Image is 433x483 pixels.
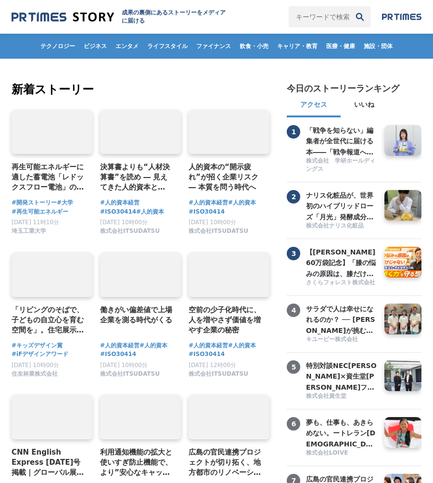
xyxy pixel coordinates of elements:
[360,34,396,59] a: 施設・団体
[100,447,173,478] h4: 利用通知機能の拡大と使いすぎ防止機能で、より”安心なキャッシュレス”へ！MyJCBの「My安心設定」を強化！
[287,190,300,203] span: 2
[189,207,225,216] a: #ISO30414
[306,304,377,334] a: サラダで人は幸せになれるのか？ ── [PERSON_NAME]が挑む、[PERSON_NAME]の食卓と[PERSON_NAME]の可能性
[306,279,375,287] span: さくらフォレスト株式会社
[306,190,377,221] a: ナリス化粧品が、世界初のハイブリッドローズ「月光」発酵成分を開発できたわけ
[100,198,140,207] span: #人的資本経営
[12,370,58,378] span: 住友林業株式会社
[100,207,136,216] a: #ISO30414
[349,6,370,27] button: 検索
[306,392,377,401] a: 株式会社資生堂
[12,227,46,235] span: 埼玉工業大学
[306,335,377,344] a: キユーピー株式会社
[12,447,85,478] a: CNN English Express [DATE]号掲載｜グローバル展開を目指すCREFILの“英語×挑戦”文化とその背景
[80,42,111,50] span: ビジネス
[306,417,377,448] a: 夢も、仕事も、あきらめない。ートレラン[DEMOGRAPHIC_DATA]代表・[PERSON_NAME]が選んだ『ロイブ』という働き方ー
[12,198,57,207] a: #開発ストーリー
[189,227,248,235] span: 株式会社ITSUDATSU
[100,362,148,369] span: [DATE] 10時00分
[306,222,377,231] a: 株式会社ナリス化粧品
[12,162,85,193] a: 再生可能エネルギーに適した蓄電池「レドックスフロー電池」の研究にチャレンジする埼玉工業大学
[189,341,228,350] span: #人的資本経営
[100,370,160,378] span: 株式会社ITSUDATSU
[287,94,341,117] button: アクセス
[100,219,148,226] span: [DATE] 10時00分
[306,157,377,174] a: 株式会社 学研ホールディングス
[122,9,231,25] h1: 成果の裏側にあるストーリーをメディアに届ける
[306,449,348,457] span: 株式会社LOIVE
[287,125,300,139] span: 1
[136,207,164,216] a: #人的資本
[322,42,359,50] span: 医療・健康
[12,372,58,379] a: 住友林業株式会社
[189,219,236,226] span: [DATE] 10時00分
[287,247,300,260] span: 3
[12,305,85,336] a: 「リビングのそばで、子どもの自立心を育む空間を」。住宅展示場に「まんなかこどもBASE」を作った２人の女性社員
[100,162,173,193] h4: 決算書よりも“人材決算書”を読め ― 見えてきた人的資本とROEの相関
[189,447,262,478] a: 広島の官民連携プロジェクトが切り拓く、地方都市のリノベーション
[306,360,377,391] a: 特別対談NEC[PERSON_NAME]×資生堂[PERSON_NAME]フェロー 顔認証と化粧品、「顔」研究の世界の頂点から見える[PERSON_NAME] ～骨格や瞳、変化しない顔と たるみ...
[192,42,235,50] span: ファイナンス
[287,360,300,374] span: 5
[12,219,59,226] span: [DATE] 11時10分
[12,9,231,25] a: 成果の裏側にあるストーリーをメディアに届ける 成果の裏側にあるストーリーをメディアに届ける
[306,417,377,449] h3: 夢も、仕事も、あきらめない。ートレラン[DEMOGRAPHIC_DATA]代表・[PERSON_NAME]が選んだ『ロイブ』という働き方ー
[382,13,421,21] img: prtimes
[12,11,114,24] img: 成果の裏側にあるストーリーをメディアに届ける
[228,198,256,207] a: #人的資本
[306,125,377,156] a: 「戦争を知らない」編集者が全世代に届ける本――「戦争報道への慣れ」に対する恐怖が出発点
[228,341,256,350] a: #人的資本
[287,417,300,431] span: 6
[189,198,228,207] a: #人的資本経営
[306,125,377,157] h3: 「戦争を知らない」編集者が全世代に届ける本――「戦争報道への慣れ」に対する恐怖が出発点
[341,94,388,117] button: いいね
[57,198,73,207] a: #大学
[287,83,399,94] h2: 今日のストーリーランキング
[12,350,68,359] a: #iFデザインアワード
[322,34,359,59] a: 医療・健康
[189,230,248,237] a: 株式会社ITSUDATSU
[100,341,140,350] a: #人的資本経営
[189,370,248,378] span: 株式会社ITSUDATSU
[140,341,167,350] a: #人的資本
[12,362,59,369] span: [DATE] 10時00分
[287,304,300,317] span: 4
[306,190,377,222] h3: ナリス化粧品が、世界初のハイブリッドローズ「月光」発酵成分を開発できたわけ
[189,162,262,193] a: 人的資本の“開示疲れ”が招く企業リスク ― 本質を問う時代へ
[143,42,191,50] span: ライフスタイル
[100,230,160,237] a: 株式会社ITSUDATSU
[12,230,46,237] a: 埼玉工業大学
[100,350,136,359] a: #ISO30414
[189,305,262,336] a: 空前の少子化時代に、人を増やさず価値を増やす企業の秘密
[12,81,271,98] h2: 新着ストーリー
[306,304,377,336] h3: サラダで人は幸せになれるのか？ ── [PERSON_NAME]が挑む、[PERSON_NAME]の食卓と[PERSON_NAME]の可能性
[306,392,346,400] span: 株式会社資生堂
[37,42,79,50] span: テクノロジー
[306,247,377,278] a: 【[PERSON_NAME]60万袋記念】「膝の悩みの原因は、膝だけじゃない」――共同開発者・[PERSON_NAME]先生と語る、"歩く力"を守る想い【共同開発者対談】
[306,360,377,393] h3: 特別対談NEC[PERSON_NAME]×資生堂[PERSON_NAME]フェロー 顔認証と化粧品、「顔」研究の世界の頂点から見える[PERSON_NAME] ～骨格や瞳、変化しない顔と たるみ...
[236,42,272,50] span: 飲食・小売
[189,350,225,359] a: #ISO30414
[100,305,173,326] a: 働きがい偏差値で上場企業を測る時代がくる
[273,34,321,59] a: キャリア・教育
[12,341,63,350] a: #キッズデザイン賞
[12,207,68,216] a: #再生可能エネルギー
[100,372,160,379] a: 株式会社ITSUDATSU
